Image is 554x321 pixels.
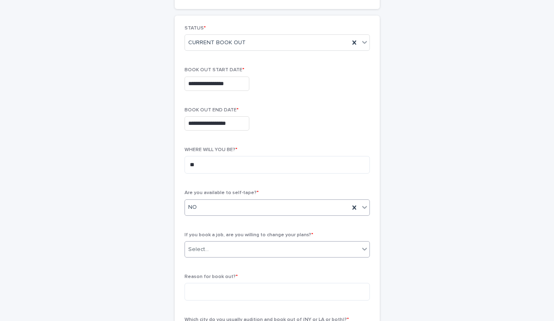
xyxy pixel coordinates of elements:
[185,68,244,72] span: BOOK OUT START DATE
[188,38,246,47] span: CURRENT BOOK OUT
[185,190,259,195] span: Are you available to self-tape?
[185,274,238,279] span: Reason for book out?
[185,26,206,31] span: STATUS
[185,108,239,113] span: BOOK OUT END DATE
[185,233,313,237] span: If you book a job, are you willing to change your plans?
[185,147,237,152] span: WHERE WILL YOU BE?
[188,203,197,212] span: NO
[188,245,209,254] div: Select...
